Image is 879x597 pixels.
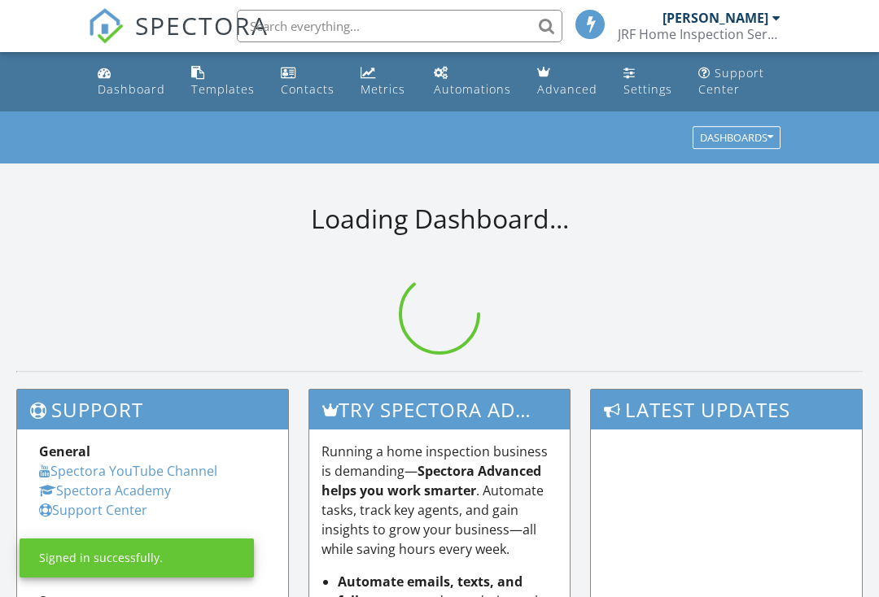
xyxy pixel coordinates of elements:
a: Advanced [531,59,604,105]
span: SPECTORA [135,8,269,42]
div: [PERSON_NAME] [663,10,768,26]
strong: General [39,442,90,460]
a: Automations (Basic) [427,59,518,105]
a: Spectora Academy [39,482,171,499]
input: Search everything... [237,10,562,42]
a: Settings [617,59,679,105]
a: Dashboard [91,59,172,105]
a: Spectora YouTube Channel [39,462,217,480]
div: Ask the community [39,536,266,556]
strong: Spectora Advanced helps you work smarter [321,462,541,499]
div: Signed in successfully. [39,550,163,566]
a: Support Center [39,501,147,519]
h3: Try spectora advanced [DATE] [309,390,571,429]
div: Automations [434,81,511,97]
a: Templates [185,59,261,105]
h3: Support [17,390,288,429]
div: Templates [191,81,255,97]
a: Metrics [354,59,414,105]
div: Settings [623,81,672,97]
button: Dashboards [693,127,781,150]
a: Contacts [274,59,341,105]
p: Running a home inspection business is demanding— . Automate tasks, track key agents, and gain ins... [321,442,558,559]
div: Support Center [698,65,764,97]
a: Support Center [692,59,788,105]
div: Dashboards [700,133,773,144]
div: Contacts [281,81,335,97]
div: Dashboard [98,81,165,97]
img: The Best Home Inspection Software - Spectora [88,8,124,44]
div: Advanced [537,81,597,97]
h3: Latest Updates [591,390,862,429]
div: JRF Home Inspection Service [618,26,781,42]
a: SPECTORA [88,22,269,56]
div: Metrics [361,81,405,97]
